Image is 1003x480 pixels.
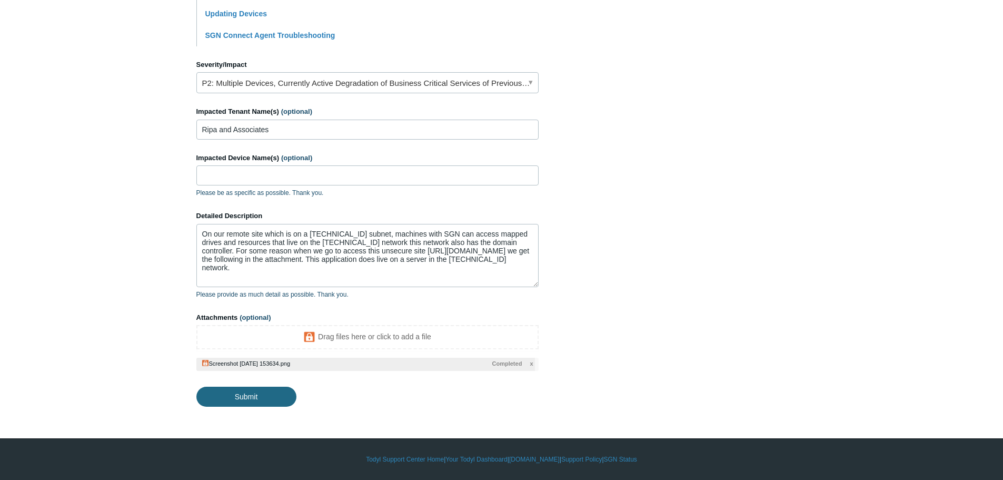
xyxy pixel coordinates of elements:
div: | | | | [196,455,807,464]
span: (optional) [281,107,312,115]
p: Please provide as much detail as possible. Thank you. [196,290,539,299]
a: Your Todyl Dashboard [445,455,507,464]
span: Completed [492,359,522,368]
label: Impacted Device Name(s) [196,153,539,163]
span: x [530,359,533,368]
a: SGN Connect Agent Troubleshooting [205,31,335,40]
a: [DOMAIN_NAME] [509,455,560,464]
label: Impacted Tenant Name(s) [196,106,539,117]
a: SGN Status [604,455,637,464]
a: Support Policy [561,455,602,464]
label: Attachments [196,312,539,323]
label: Detailed Description [196,211,539,221]
input: Submit [196,387,296,407]
a: Todyl Support Center Home [366,455,444,464]
label: Severity/Impact [196,60,539,70]
span: (optional) [281,154,312,162]
a: P2: Multiple Devices, Currently Active Degradation of Business Critical Services of Previously Wo... [196,72,539,93]
a: Updating Devices [205,9,267,18]
p: Please be as specific as possible. Thank you. [196,188,539,198]
span: (optional) [240,314,271,321]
